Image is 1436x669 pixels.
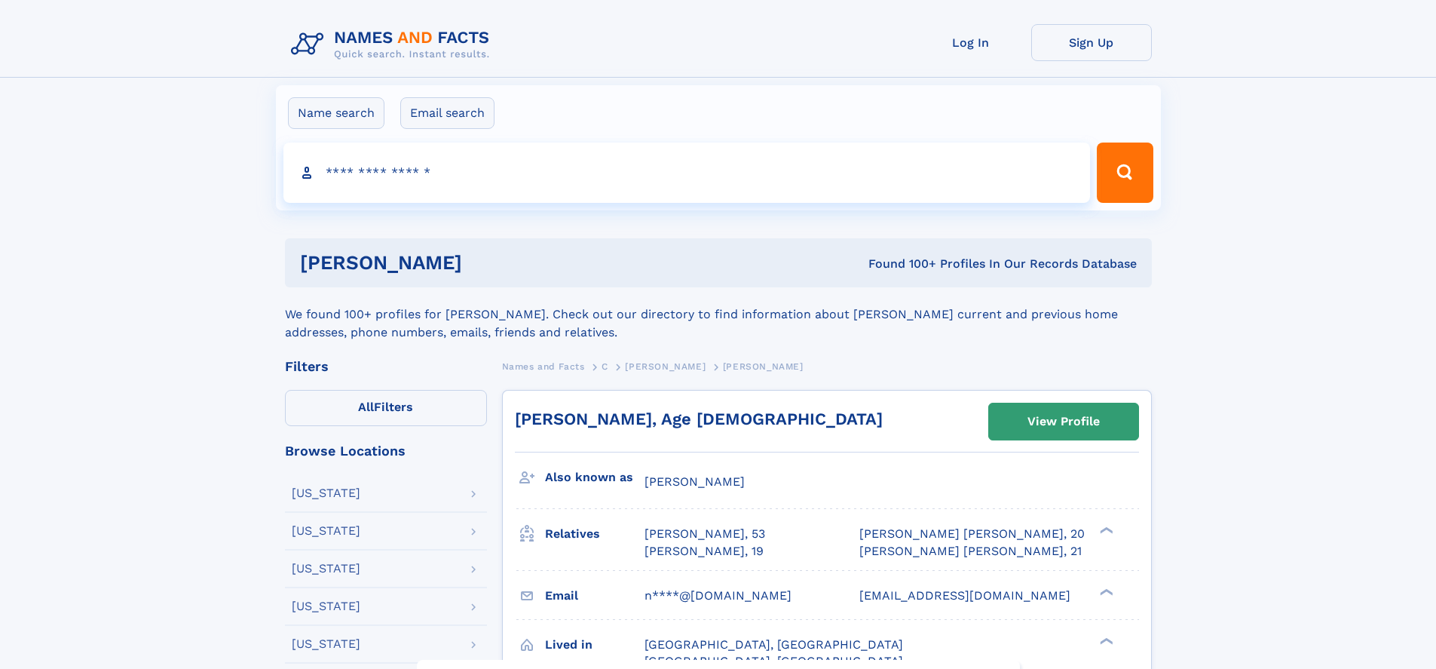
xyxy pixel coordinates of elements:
span: [PERSON_NAME] [723,361,804,372]
label: Filters [285,390,487,426]
a: [PERSON_NAME], Age [DEMOGRAPHIC_DATA] [515,410,883,428]
h3: Relatives [545,521,645,547]
div: ❯ [1096,526,1114,536]
div: Found 100+ Profiles In Our Records Database [665,256,1137,272]
h3: Email [545,583,645,609]
label: Name search [288,97,384,129]
div: [US_STATE] [292,600,360,612]
a: [PERSON_NAME] [PERSON_NAME], 21 [859,543,1082,560]
div: Filters [285,360,487,373]
a: [PERSON_NAME] [625,357,706,376]
input: search input [283,143,1091,203]
div: [US_STATE] [292,563,360,575]
span: [EMAIL_ADDRESS][DOMAIN_NAME] [859,588,1070,603]
img: Logo Names and Facts [285,24,502,65]
button: Search Button [1097,143,1153,203]
div: [US_STATE] [292,638,360,650]
span: [PERSON_NAME] [625,361,706,372]
h1: [PERSON_NAME] [300,253,666,272]
div: [US_STATE] [292,525,360,537]
a: C [602,357,608,376]
h3: Lived in [545,632,645,658]
label: Email search [400,97,494,129]
span: [PERSON_NAME] [645,474,745,489]
a: [PERSON_NAME], 19 [645,543,764,560]
div: Browse Locations [285,444,487,458]
div: ❯ [1096,636,1114,646]
span: All [358,400,374,414]
h3: Also known as [545,465,645,490]
a: Log In [911,24,1031,61]
div: We found 100+ profiles for [PERSON_NAME]. Check out our directory to find information about [PERS... [285,287,1152,342]
div: [US_STATE] [292,487,360,499]
span: [GEOGRAPHIC_DATA], [GEOGRAPHIC_DATA] [645,637,903,652]
a: [PERSON_NAME], 53 [645,526,765,542]
span: C [602,361,608,372]
span: [GEOGRAPHIC_DATA], [GEOGRAPHIC_DATA] [645,654,903,668]
a: View Profile [989,404,1138,440]
div: View Profile [1027,404,1100,439]
a: Names and Facts [502,357,585,376]
a: Sign Up [1031,24,1152,61]
div: ❯ [1096,587,1114,597]
a: [PERSON_NAME] [PERSON_NAME], 20 [859,526,1085,542]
